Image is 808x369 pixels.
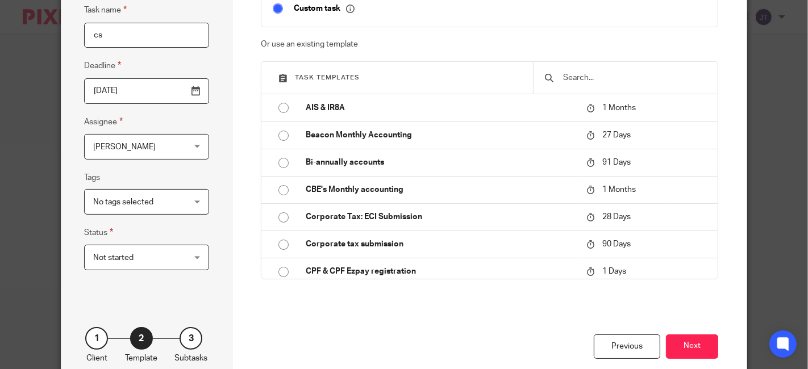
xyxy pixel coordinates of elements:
[86,353,107,364] p: Client
[84,78,210,104] input: Pick a date
[84,172,100,183] label: Tags
[84,3,127,16] label: Task name
[84,226,113,239] label: Status
[295,74,360,81] span: Task templates
[294,3,355,14] p: Custom task
[261,39,718,50] p: Or use an existing template
[130,327,153,350] div: 2
[594,334,660,359] div: Previous
[180,327,202,350] div: 3
[602,131,631,139] span: 27 Days
[93,198,153,206] span: No tags selected
[306,184,575,195] p: CBE's Monthly accounting
[602,240,631,248] span: 90 Days
[602,267,626,275] span: 1 Days
[602,158,631,166] span: 91 Days
[84,115,123,128] label: Assignee
[125,353,157,364] p: Template
[174,353,207,364] p: Subtasks
[602,104,636,112] span: 1 Months
[602,186,636,194] span: 1 Months
[306,266,575,277] p: CPF & CPF Ezpay registration
[306,102,575,114] p: AIS & IR8A
[85,327,108,350] div: 1
[306,157,575,168] p: Bi-annually accounts
[602,213,631,221] span: 28 Days
[84,23,210,48] input: Task name
[93,143,156,151] span: [PERSON_NAME]
[306,238,575,250] p: Corporate tax submission
[306,211,575,223] p: Corporate Tax: ECI Submission
[84,59,121,72] label: Deadline
[306,129,575,141] p: Beacon Monthly Accounting
[562,72,707,84] input: Search...
[93,254,134,262] span: Not started
[666,334,718,359] button: Next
